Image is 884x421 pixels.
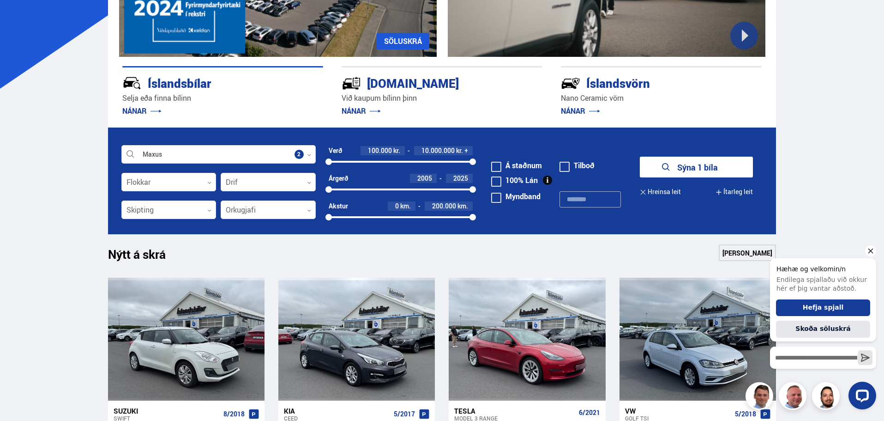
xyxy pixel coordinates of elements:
img: FbJEzSuNWCJXmdc-.webp [747,384,775,411]
label: Tilboð [559,162,595,169]
p: Nano Ceramic vörn [561,93,762,104]
img: tr5P-W3DuiFaO7aO.svg [342,73,361,93]
img: JRvxyua_JYH6wB4c.svg [122,73,142,93]
span: 2025 [453,174,468,183]
span: 0 [395,201,399,210]
div: Verð [329,147,342,154]
button: Sýna 1 bíla [640,157,753,177]
a: [PERSON_NAME] [719,244,776,261]
span: km. [400,202,411,210]
div: Suzuki [114,407,220,415]
button: Hreinsa leit [640,182,681,202]
div: Íslandsbílar [122,74,290,91]
span: 10.000.000 [421,146,455,155]
span: 5/2017 [394,410,415,418]
p: Selja eða finna bílinn [122,93,323,104]
p: Við kaupum bílinn þinn [342,93,542,104]
div: Tesla [454,407,575,415]
iframe: LiveChat chat widget [763,241,880,417]
a: SÖLUSKRÁ [377,33,429,49]
div: Árgerð [329,175,348,182]
span: + [464,147,468,154]
h1: Nýtt á skrá [108,247,182,267]
span: 8/2018 [223,410,245,418]
span: km. [457,202,468,210]
a: NÁNAR [561,106,600,116]
img: -Svtn6bYgwAsiwNX.svg [561,73,580,93]
span: kr. [456,147,463,154]
label: 100% Lán [491,177,538,184]
label: Á staðnum [491,162,542,169]
span: 200.000 [432,201,456,210]
a: NÁNAR [122,106,162,116]
div: Kia [284,407,390,415]
div: VW [625,407,731,415]
span: 2005 [417,174,432,183]
button: Ítarleg leit [716,182,753,202]
span: 5/2018 [735,410,756,418]
a: NÁNAR [342,106,381,116]
div: Akstur [329,202,348,210]
span: 100.000 [368,146,392,155]
div: [DOMAIN_NAME] [342,74,510,91]
div: Íslandsvörn [561,74,729,91]
span: kr. [393,147,400,154]
label: Myndband [491,193,541,200]
span: 6/2021 [579,409,600,416]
